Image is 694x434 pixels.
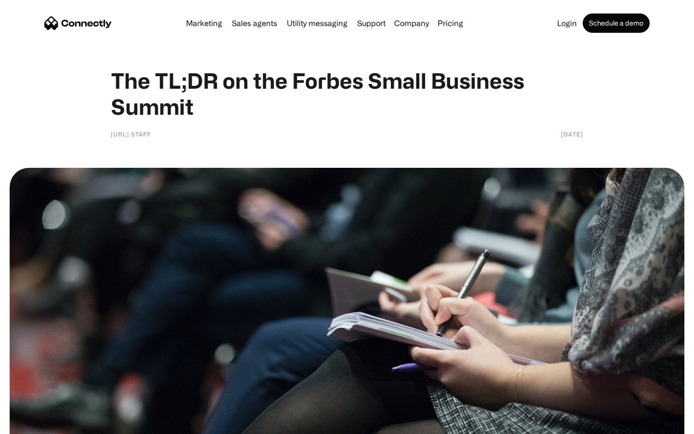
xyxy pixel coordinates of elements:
[283,19,351,27] a: Utility messaging
[19,417,58,431] ul: Language list
[553,19,581,27] a: Login
[583,14,650,33] a: Schedule a demo
[44,16,112,30] a: home
[434,19,467,27] a: Pricing
[391,16,432,30] div: Company
[111,68,583,120] h1: The TL;DR on the Forbes Small Business Summit
[111,129,151,139] div: [URL] Staff
[182,19,226,27] a: Marketing
[10,417,58,431] aside: Language selected: English
[228,19,281,27] a: Sales agents
[561,129,583,139] div: [DATE]
[394,16,429,30] div: Company
[353,19,389,27] a: Support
